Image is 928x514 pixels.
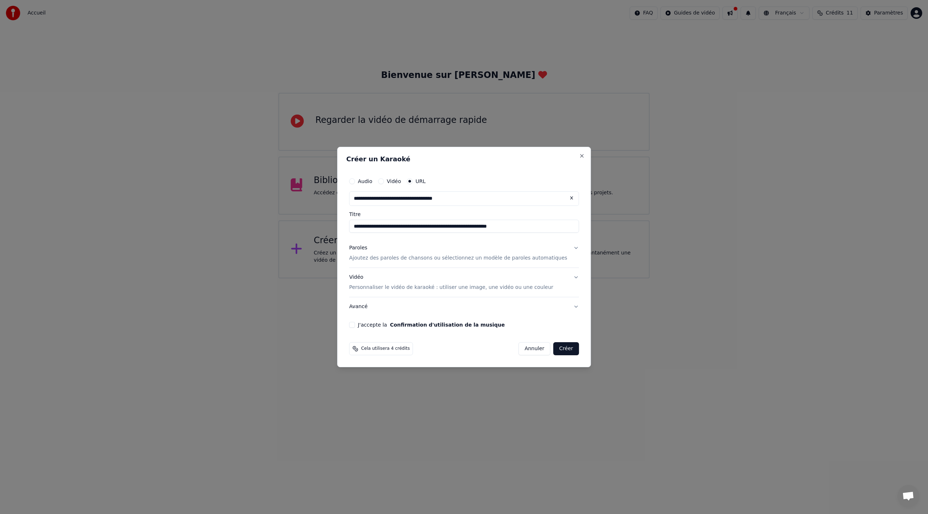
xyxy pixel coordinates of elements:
[349,297,579,316] button: Avancé
[361,346,410,352] span: Cela utilisera 4 crédits
[349,244,367,252] div: Paroles
[346,156,582,162] h2: Créer un Karaoké
[390,322,505,327] button: J'accepte la
[387,179,401,184] label: Vidéo
[349,284,553,291] p: Personnaliser le vidéo de karaoké : utiliser une image, une vidéo ou une couleur
[349,239,579,268] button: ParolesAjoutez des paroles de chansons ou sélectionnez un modèle de paroles automatiques
[349,268,579,297] button: VidéoPersonnaliser le vidéo de karaoké : utiliser une image, une vidéo ou une couleur
[518,342,550,355] button: Annuler
[349,212,579,217] label: Titre
[358,322,505,327] label: J'accepte la
[349,254,567,262] p: Ajoutez des paroles de chansons ou sélectionnez un modèle de paroles automatiques
[358,179,372,184] label: Audio
[415,179,426,184] label: URL
[349,274,553,291] div: Vidéo
[554,342,579,355] button: Créer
